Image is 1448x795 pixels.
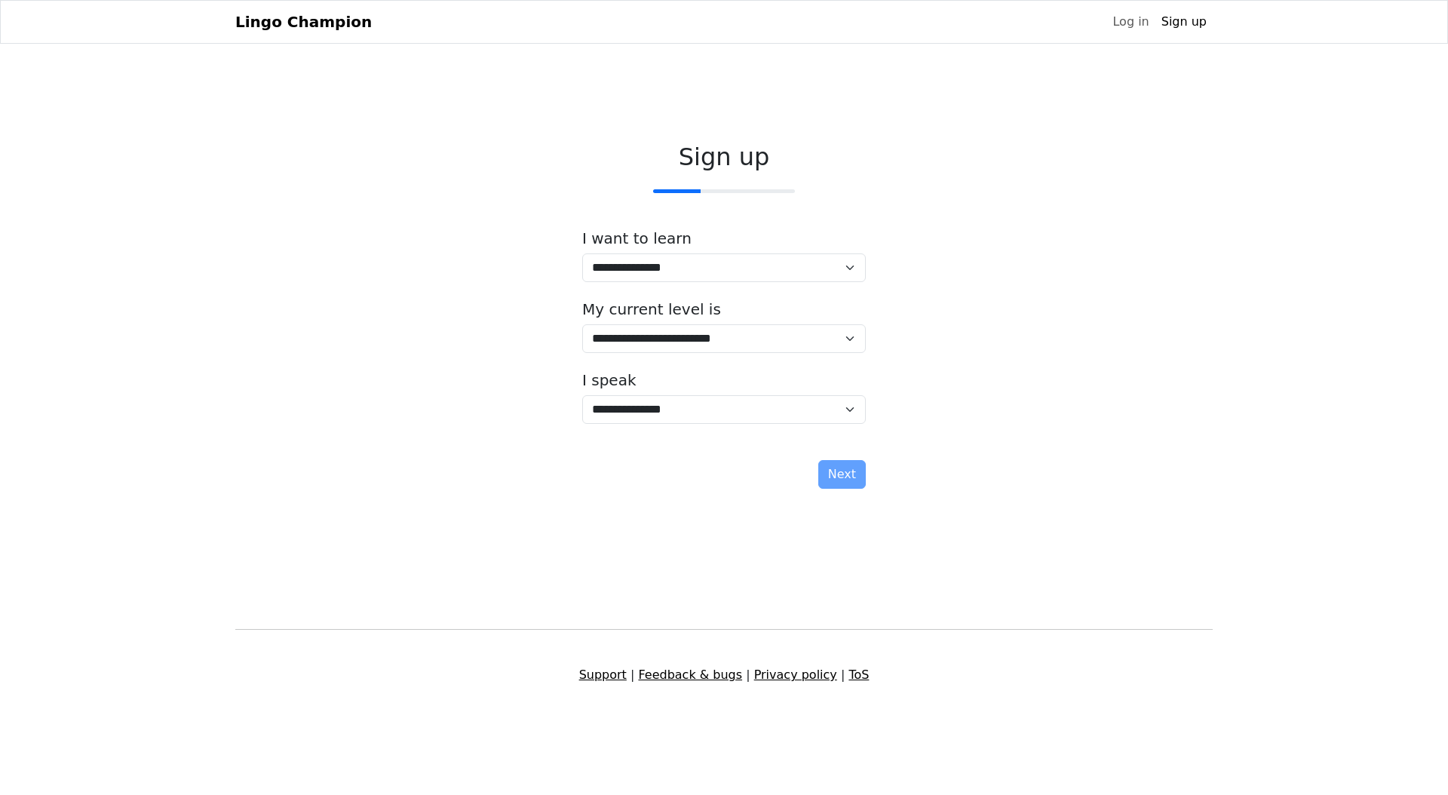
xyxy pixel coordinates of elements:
a: Support [579,668,627,682]
a: ToS [848,668,869,682]
label: I speak [582,371,637,389]
a: Feedback & bugs [638,668,742,682]
label: My current level is [582,300,721,318]
a: Sign up [1155,7,1213,37]
a: Log in [1106,7,1155,37]
a: Privacy policy [754,668,837,682]
a: Lingo Champion [235,7,372,37]
h2: Sign up [582,143,866,171]
div: | | | [226,666,1222,684]
label: I want to learn [582,229,692,247]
